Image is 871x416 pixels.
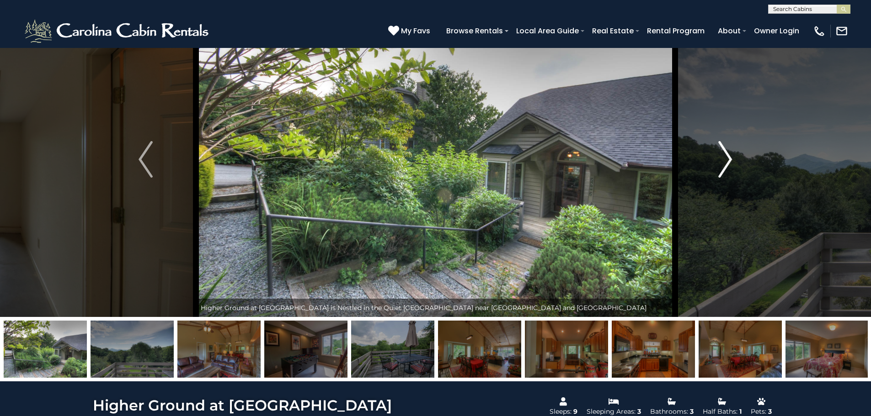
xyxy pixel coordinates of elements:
img: arrow [718,141,732,178]
img: 163262147 [525,321,608,378]
a: Rental Program [642,23,709,39]
img: 163262145 [264,321,347,378]
button: Next [675,2,775,317]
a: Browse Rentals [442,23,508,39]
div: Higher Ground at [GEOGRAPHIC_DATA] is Nestled in the Quiet [GEOGRAPHIC_DATA] near [GEOGRAPHIC_DAT... [196,299,675,317]
img: 163262155 [786,321,869,378]
img: 163262157 [177,321,261,378]
a: Local Area Guide [512,23,583,39]
img: arrow [139,141,152,178]
img: phone-regular-white.png [813,25,826,37]
img: 163262144 [351,321,434,378]
a: Real Estate [588,23,638,39]
img: mail-regular-white.png [835,25,848,37]
img: 163262149 [91,321,174,378]
img: 163262151 [612,321,695,378]
a: About [713,23,745,39]
img: 163262159 [4,321,87,378]
button: Previous [95,2,196,317]
a: My Favs [388,25,433,37]
a: Owner Login [749,23,804,39]
img: 163262150 [438,321,521,378]
span: My Favs [401,25,430,37]
img: 163262152 [699,321,782,378]
img: White-1-2.png [23,17,213,45]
